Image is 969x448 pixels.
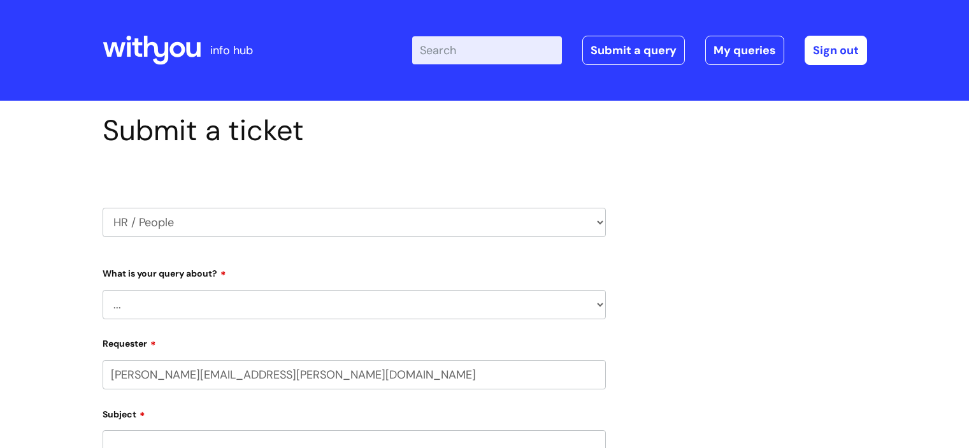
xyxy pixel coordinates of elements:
div: | - [412,36,867,65]
a: My queries [705,36,784,65]
h1: Submit a ticket [103,113,606,148]
a: Submit a query [582,36,685,65]
input: Email [103,360,606,389]
label: Subject [103,405,606,420]
input: Search [412,36,562,64]
a: Sign out [805,36,867,65]
label: Requester [103,334,606,349]
p: info hub [210,40,253,61]
label: What is your query about? [103,264,606,279]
